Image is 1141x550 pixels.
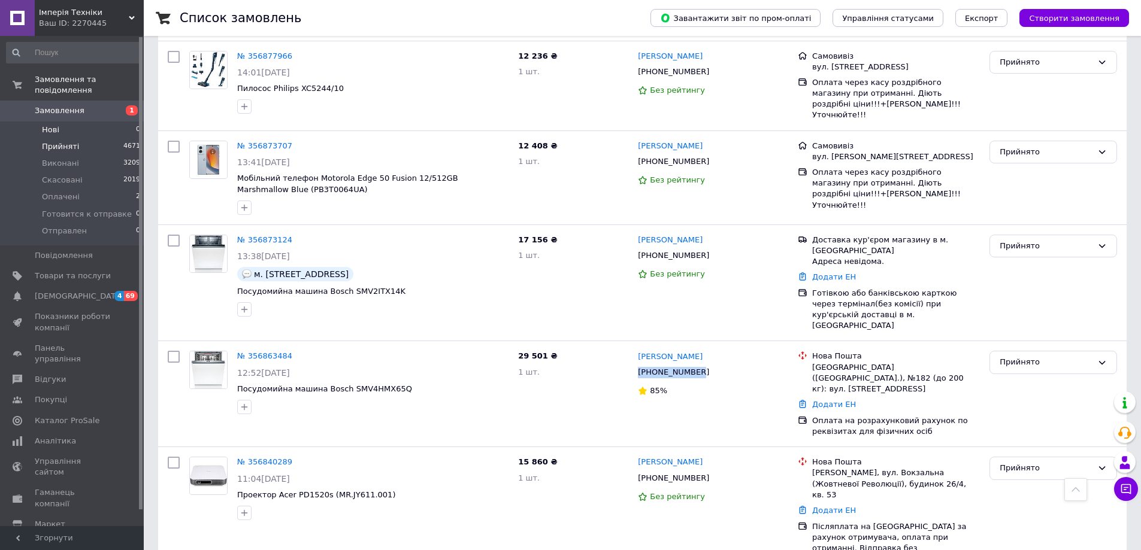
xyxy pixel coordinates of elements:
span: Скасовані [42,175,83,186]
a: № 356863484 [237,351,292,360]
span: 13:41[DATE] [237,157,290,167]
span: 1 [126,105,138,116]
span: Управління сайтом [35,456,111,478]
div: Нова Пошта [812,351,980,361]
a: Додати ЕН [812,506,856,515]
a: [PERSON_NAME] [638,235,703,246]
div: Адреса невідома. [812,256,980,267]
a: Пилосос Philips XC5244/10 [237,84,344,93]
a: Проектор Acer PD1520s (MR.JY611.001) [237,490,395,499]
span: 1 шт. [518,251,540,260]
span: Каталог ProSale [35,415,99,426]
div: Ваш ID: 2270445 [39,18,144,29]
span: Прийняті [42,141,79,152]
span: Замовлення [35,105,84,116]
div: Прийнято [1000,240,1092,253]
span: [PHONE_NUMBER] [638,157,709,166]
a: Фото товару [189,351,228,389]
span: 15 860 ₴ [518,457,557,466]
span: 12 408 ₴ [518,141,557,150]
span: Отправлен [42,226,87,236]
span: Готовится к отправке [42,209,132,220]
img: Фото товару [190,351,227,388]
span: 12:52[DATE] [237,368,290,378]
span: Замовлення та повідомлення [35,74,144,96]
span: Без рейтингу [650,269,705,278]
div: Нова Пошта [812,457,980,467]
a: [PERSON_NAME] [638,51,703,62]
span: Управління статусами [842,14,934,23]
span: 3209 [123,158,140,169]
span: Оплачені [42,192,80,202]
a: [PERSON_NAME] [638,141,703,152]
span: 69 [124,291,138,301]
a: Фото товару [189,141,228,179]
a: Фото товару [189,51,228,89]
span: 14:01[DATE] [237,68,290,77]
span: Без рейтингу [650,492,705,501]
div: Готівкою або банківською карткою через термінал(без комісії) при кур'єрській доставці в м.[GEOGRA... [812,288,980,332]
span: 0 [136,226,140,236]
span: Створити замовлення [1029,14,1119,23]
span: Товари та послуги [35,271,111,281]
input: Пошук [6,42,141,63]
span: Нові [42,124,59,135]
a: [PERSON_NAME] [638,351,703,363]
span: Посудомийна машина Bosch SMV2ITX14K [237,287,405,296]
span: 1 шт. [518,473,540,482]
a: № 356873124 [237,235,292,244]
span: 13:38[DATE] [237,251,290,261]
span: Без рейтингу [650,175,705,184]
div: вул. [STREET_ADDRESS] [812,62,980,72]
div: Оплата через касу роздрібного магазину при отриманні. Діють роздрібні ціни!!!+[PERSON_NAME]!!!Уто... [812,167,980,211]
span: Гаманець компанії [35,487,111,509]
a: Додати ЕН [812,272,856,281]
span: Без рейтингу [650,86,705,95]
span: [DEMOGRAPHIC_DATA] [35,291,123,302]
span: Відгуки [35,374,66,385]
span: Маркет [35,519,65,530]
a: Додати ЕН [812,400,856,409]
div: Прийнято [1000,356,1092,369]
span: 1 шт. [518,367,540,376]
div: Прийнято [1000,462,1092,475]
span: Покупці [35,394,67,405]
span: [PHONE_NUMBER] [638,251,709,260]
a: Фото товару [189,235,228,273]
img: Фото товару [190,235,227,272]
a: Створити замовлення [1007,13,1129,22]
a: Посудомийна машина Bosch SMV4HMX65Q [237,384,412,393]
div: Оплата через касу роздрібного магазину при отриманні. Діють роздрібні ціни!!!+[PERSON_NAME]!!!Уто... [812,77,980,121]
span: 29 501 ₴ [518,351,557,360]
span: Завантажити звіт по пром-оплаті [660,13,811,23]
span: Імперія Техніки [39,7,129,18]
span: 0 [136,124,140,135]
span: м. [STREET_ADDRESS] [254,269,349,279]
span: Панель управління [35,343,111,364]
span: [PHONE_NUMBER] [638,367,709,376]
span: 4671 [123,141,140,152]
a: № 356840289 [237,457,292,466]
a: Фото товару [189,457,228,495]
div: вул. [PERSON_NAME][STREET_ADDRESS] [812,151,980,162]
button: Управління статусами [833,9,943,27]
span: Повідомлення [35,250,93,261]
span: 2019 [123,175,140,186]
img: :speech_balloon: [242,269,252,279]
div: Прийнято [1000,56,1092,69]
img: Фото товару [190,51,227,89]
div: Доставка кур'єром магазину в м.[GEOGRAPHIC_DATA] [812,235,980,256]
div: Самовивіз [812,141,980,151]
button: Завантажити звіт по пром-оплаті [650,9,821,27]
img: Фото товару [190,141,227,178]
span: [PHONE_NUMBER] [638,67,709,76]
h1: Список замовлень [180,11,301,25]
a: № 356877966 [237,51,292,60]
span: 12 236 ₴ [518,51,557,60]
span: 85% [650,386,667,395]
span: Експорт [965,14,998,23]
button: Створити замовлення [1019,9,1129,27]
span: 1 шт. [518,67,540,76]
